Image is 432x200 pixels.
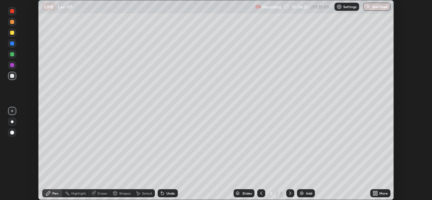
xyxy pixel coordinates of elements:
[262,4,281,9] p: Recording
[98,192,108,195] div: Eraser
[268,191,275,195] div: 3
[58,4,73,9] p: Lec -09
[52,192,58,195] div: Pen
[166,192,175,195] div: Undo
[44,4,53,9] p: LIVE
[71,192,86,195] div: Highlight
[255,4,261,9] img: recording.375f2c34.svg
[142,192,152,195] div: Select
[336,4,342,9] img: class-settings-icons
[366,4,371,9] img: end-class-cross
[119,192,131,195] div: Shapes
[242,192,252,195] div: Slides
[306,192,312,195] div: Add
[379,192,388,195] div: More
[343,5,356,8] p: Settings
[363,3,390,11] button: End Class
[299,191,304,196] img: add-slide-button
[279,190,283,196] div: 3
[276,191,278,195] div: /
